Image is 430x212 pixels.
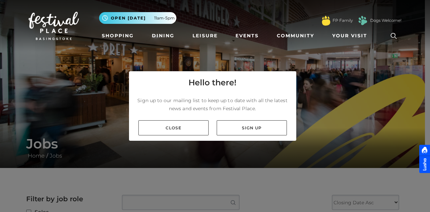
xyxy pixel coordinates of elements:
a: Leisure [190,30,220,42]
button: Open [DATE] 11am-5pm [99,12,176,24]
a: Your Visit [330,30,373,42]
a: Sign up [217,120,287,135]
span: 11am-5pm [154,15,175,21]
img: Festival Place Logo [29,12,79,40]
span: Open [DATE] [111,15,146,21]
a: Close [138,120,209,135]
a: Events [233,30,261,42]
p: Sign up to our mailing list to keep up to date with all the latest news and events from Festival ... [134,96,291,113]
span: Your Visit [332,32,367,39]
a: Community [274,30,317,42]
a: Dining [149,30,177,42]
a: Shopping [99,30,136,42]
a: FP Family [333,17,353,24]
h4: Hello there! [188,77,236,89]
a: Dogs Welcome! [370,17,401,24]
